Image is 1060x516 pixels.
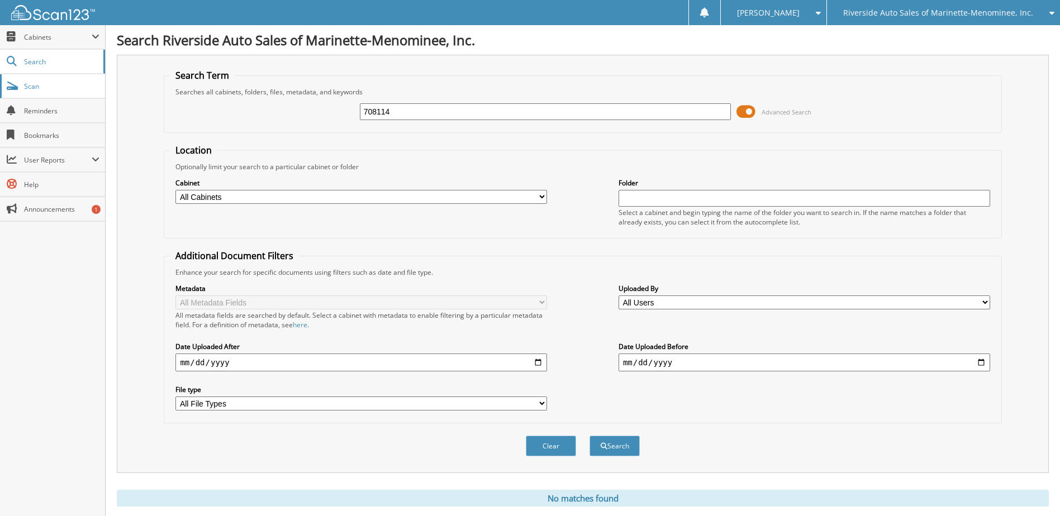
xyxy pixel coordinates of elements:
[170,87,995,97] div: Searches all cabinets, folders, files, metadata, and keywords
[619,208,990,227] div: Select a cabinet and begin typing the name of the folder you want to search in. If the name match...
[175,353,547,371] input: start
[170,250,299,262] legend: Additional Document Filters
[619,353,990,371] input: end
[170,267,995,277] div: Enhance your search for specific documents using filters such as date and file type.
[737,9,800,16] span: [PERSON_NAME]
[24,180,99,189] span: Help
[24,204,99,214] span: Announcements
[590,436,640,456] button: Search
[170,69,235,82] legend: Search Term
[843,9,1033,16] span: Riverside Auto Sales of Marinette-Menominee, Inc.
[24,106,99,116] span: Reminders
[293,320,307,329] a: here
[526,436,576,456] button: Clear
[619,178,990,188] label: Folder
[11,5,95,20] img: scan123-logo-white.svg
[24,32,92,42] span: Cabinets
[175,342,547,351] label: Date Uploaded After
[619,284,990,293] label: Uploaded By
[619,342,990,351] label: Date Uploaded Before
[175,385,547,394] label: File type
[175,178,547,188] label: Cabinet
[92,205,101,214] div: 1
[170,144,217,156] legend: Location
[24,82,99,91] span: Scan
[762,108,811,116] span: Advanced Search
[24,155,92,165] span: User Reports
[175,310,547,329] div: All metadata fields are searched by default. Select a cabinet with metadata to enable filtering b...
[170,162,995,171] div: Optionally limit your search to a particular cabinet or folder
[175,284,547,293] label: Metadata
[117,31,1049,49] h1: Search Riverside Auto Sales of Marinette-Menominee, Inc.
[24,131,99,140] span: Bookmarks
[24,57,98,66] span: Search
[117,490,1049,507] div: No matches found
